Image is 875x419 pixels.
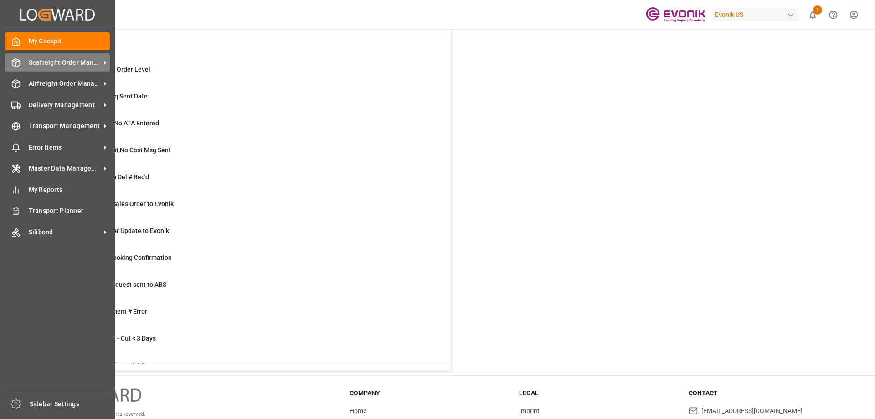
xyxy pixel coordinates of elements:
[5,32,110,50] a: My Cockpit
[29,185,110,195] span: My Reports
[5,202,110,220] a: Transport Planner
[29,36,110,46] span: My Cockpit
[689,388,847,398] h3: Contact
[519,407,540,414] a: Imprint
[350,407,366,414] a: Home
[47,119,439,138] a: 2ETA > 10 Days , No ATA EnteredShipment
[47,199,439,218] a: 2Error on Initial Sales Order to EvonikShipment
[47,226,439,245] a: 0Error Sales Order Update to EvonikShipment
[813,5,822,15] span: 1
[701,406,803,416] span: [EMAIL_ADDRESS][DOMAIN_NAME]
[711,8,799,21] div: Evonik US
[47,361,439,380] a: 0TU : Pre-Leg Shipment # Error
[70,200,174,207] span: Error on Initial Sales Order to Evonik
[29,164,101,173] span: Master Data Management
[519,388,677,398] h3: Legal
[823,5,844,25] button: Help Center
[29,79,101,88] span: Airfreight Order Management
[47,38,439,57] a: 12381allRowsDelivery
[70,227,169,234] span: Error Sales Order Update to Evonik
[47,307,439,326] a: 0Main-Leg Shipment # ErrorShipment
[29,121,101,131] span: Transport Management
[70,146,171,154] span: ETD>3 Days Past,No Cost Msg Sent
[350,388,508,398] h3: Company
[29,58,101,67] span: Seafreight Order Management
[47,65,439,84] a: 0MOT Missing at Order LevelSales Order-IVPO
[70,281,166,288] span: Pending Bkg Request sent to ABS
[59,410,327,418] p: © 2025 Logward. All rights reserved.
[47,253,439,272] a: 34ABS: Missing Booking ConfirmationShipment
[29,143,101,152] span: Error Items
[30,399,111,409] span: Sidebar Settings
[47,145,439,165] a: 13ETD>3 Days Past,No Cost Msg SentShipment
[47,280,439,299] a: 1Pending Bkg Request sent to ABSShipment
[70,254,172,261] span: ABS: Missing Booking Confirmation
[5,181,110,198] a: My Reports
[29,100,101,110] span: Delivery Management
[803,5,823,25] button: show 1 new notifications
[47,172,439,191] a: 3ETD < 3 Days,No Del # Rec'dShipment
[646,7,705,23] img: Evonik-brand-mark-Deep-Purple-RGB.jpeg_1700498283.jpeg
[711,6,803,23] button: Evonik US
[29,228,101,237] span: Silibond
[29,206,110,216] span: Transport Planner
[47,92,439,111] a: 10ABS: No Bkg Req Sent DateShipment
[47,334,439,353] a: 6TU: PGI Missing - Cut < 3 DaysTransport Unit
